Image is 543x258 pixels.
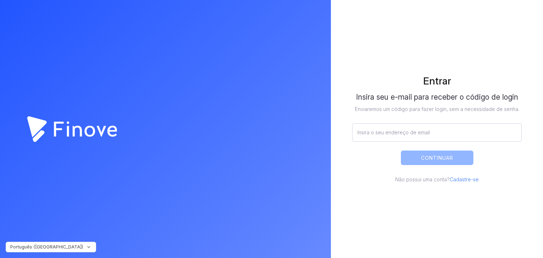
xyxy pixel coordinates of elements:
[10,244,83,250] span: Português ([GEOGRAPHIC_DATA])
[352,105,522,113] p: Enviaremos um código para fazer login, sem a necessidade de senha.
[401,151,473,165] button: CONTINUAR
[352,93,522,104] h1: Insira seu e-mail para receber o código de login
[6,242,96,252] button: Português ([GEOGRAPHIC_DATA])
[450,176,479,182] a: Cadastre-se
[352,123,522,142] input: Insira o seu endereço de email
[352,176,522,183] p: Não possui uma conta?
[352,75,522,87] h1: Entrar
